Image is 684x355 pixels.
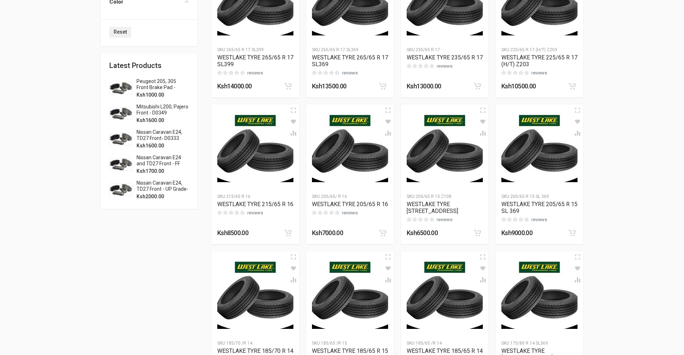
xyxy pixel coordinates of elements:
div: 235/65 R 17 [401,45,489,54]
div: 265/65 R 17 SL369 [306,45,394,54]
button: Quick view [382,104,394,116]
a: WESTLAKE TYRE 265/65 R 17 SL369 [312,54,388,68]
button: Add to wishlist [572,116,583,127]
div: Ksh 10500.00 [501,83,536,89]
span: SKU : [217,341,226,346]
div: reviews [437,64,452,68]
button: Add to cart [566,80,579,93]
div: Ksh 6500.00 [407,230,438,236]
span: SKU : [407,194,416,199]
button: Quick view [288,104,299,116]
button: Add to compare [477,127,489,139]
button: Add to cart [566,227,579,239]
button: Add to cart [471,227,484,239]
a: Nissan Caravan E24 and TD27 Front - FF Grade - D0333 [137,155,181,172]
button: Add to compare [288,274,299,286]
span: SKU : [217,47,226,52]
a: WESTLAKE TYRE 265/65 R 17 SL399 [217,54,293,68]
button: Add to cart [282,227,294,239]
div: Ksh 8500.00 [217,230,248,236]
div: 265/65 R 17 SL399 [212,45,299,54]
div: Ksh 7000.00 [312,230,343,236]
button: Add to cart [282,80,294,93]
button: Add to cart [471,80,484,93]
div: Ksh 1600.00 [137,117,164,124]
button: Quick view [477,104,489,116]
span: SKU : [407,47,416,52]
button: Quick view [572,104,583,116]
button: Add to compare [288,127,299,139]
button: Quick view [572,251,583,263]
button: Add to wishlist [572,263,583,274]
div: Ksh 14000.00 [217,83,252,89]
button: Add to cart [376,80,389,93]
div: 215/65 R 16 [212,192,299,201]
div: Ksh 13500.00 [312,83,346,89]
button: Quick view [382,251,394,263]
button: Add to compare [477,274,489,286]
div: reviews [531,217,547,222]
div: 205/65/ R 16 [306,192,394,201]
button: Add to wishlist [382,263,394,274]
h4: Latest Products [109,61,189,70]
div: Ksh 1700.00 [137,167,164,175]
button: Add to cart [376,227,389,239]
button: Quick view [288,251,299,263]
button: Add to wishlist [288,116,299,127]
a: WESTLAKE TYRE 215/65 R 16 [217,201,293,208]
span: SKU : [501,47,510,52]
button: Add to wishlist [477,263,489,274]
span: SKU : [501,341,510,346]
div: reviews [247,210,263,215]
button: Reset [109,27,131,38]
a: WESTLAKE TYRE 225/65 R 17 (H/T) Z203 [501,54,578,68]
a: Mitsubishi L200, Pajero Front - D0349 [137,104,188,116]
button: Quick view [477,251,489,263]
button: Add to wishlist [382,116,394,127]
button: Add to compare [382,127,394,139]
div: Ksh 13000.00 [407,83,441,89]
button: Add to compare [572,127,583,139]
div: Ksh 9000.00 [501,230,532,236]
div: reviews [531,70,547,75]
div: Ksh 1600.00 [137,142,164,150]
div: 185/70 /R 14 [212,339,299,347]
a: WESTLAKE TYRE 235/65 R 17 [407,54,483,61]
div: reviews [247,70,263,75]
div: reviews [342,210,358,215]
a: Nissan Caravan E24, TD27 Front - UP Grade- D0333 [137,180,188,198]
a: WESTLAKE TYRE 185/70 R 14 [217,347,293,354]
div: reviews [437,217,452,222]
div: reviews [342,70,358,75]
a: WESTLAKE TYRE 205/65 R 16 [312,201,388,208]
div: 185/65 /R 15 [306,339,394,347]
div: 175/80 R 14 SL369 [496,339,583,347]
div: 205/65 R 15 Z108 [401,192,489,201]
span: SKU : [312,194,321,199]
a: Nissan Caravan E24, TD27 Front- D0333 [137,129,182,141]
div: 225/65 R 17 (H/T) Z203 [496,45,583,54]
div: 185/65 /R 14 [401,339,489,347]
button: Add to compare [382,274,394,286]
div: Ksh 2000.00 [137,193,164,200]
button: Add to wishlist [477,116,489,127]
button: Add to wishlist [288,263,299,274]
a: WESTLAKE TYRE 185/65 R 15 [312,347,388,354]
a: WESTLAKE TYRE 185/65 R 14 [407,347,483,354]
div: Ksh 1000.00 [137,91,164,99]
a: WESTLAKE TYRE [STREET_ADDRESS] [407,201,458,214]
button: Add to compare [572,274,583,286]
a: WESTLAKE TYRE 205/65 R 15 SL 369 [501,201,578,214]
a: Peugeot 205, 305 Front Brake Pad - D0371 [137,78,176,96]
span: SKU : [312,47,321,52]
span: SKU : [312,341,321,346]
span: SKU : [501,194,510,199]
div: 205/65 R 15 SL 369 [496,192,583,201]
span: SKU : [407,341,416,346]
span: SKU : [217,194,226,199]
